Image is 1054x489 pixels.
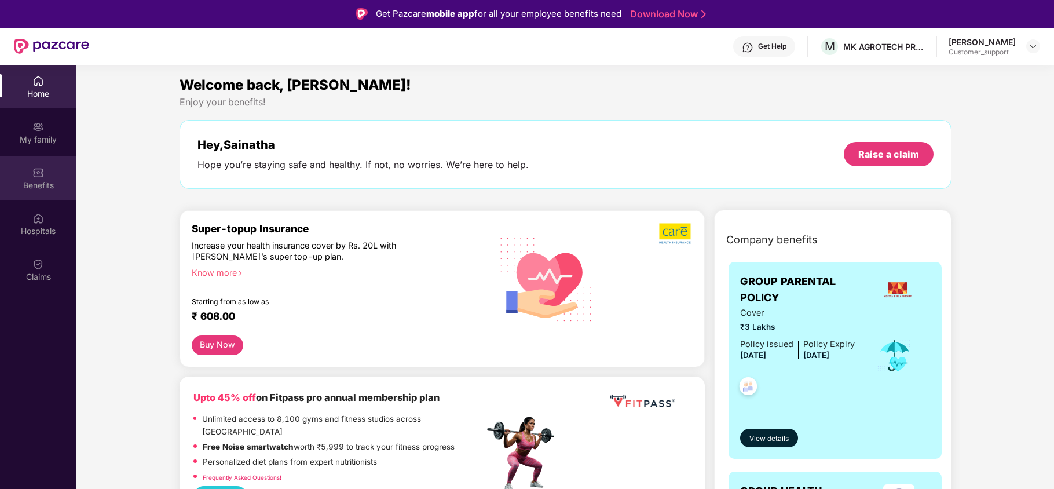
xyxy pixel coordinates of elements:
button: View details [740,429,799,447]
div: MK AGROTECH PRIVATE LIMITED [843,41,924,52]
img: svg+xml;base64,PHN2ZyB4bWxucz0iaHR0cDovL3d3dy53My5vcmcvMjAwMC9zdmciIHdpZHRoPSI0OC45NDMiIGhlaWdodD... [734,374,763,402]
div: Enjoy your benefits! [180,96,951,108]
p: worth ₹5,999 to track your fitness progress [203,441,455,453]
img: Stroke [701,8,706,20]
span: right [237,270,243,276]
a: Download Now [630,8,702,20]
img: svg+xml;base64,PHN2ZyB4bWxucz0iaHR0cDovL3d3dy53My5vcmcvMjAwMC9zdmciIHhtbG5zOnhsaW5rPSJodHRwOi8vd3... [491,222,602,335]
img: svg+xml;base64,PHN2ZyBpZD0iQ2xhaW0iIHhtbG5zPSJodHRwOi8vd3d3LnczLm9yZy8yMDAwL3N2ZyIgd2lkdGg9IjIwIi... [32,258,44,270]
b: Upto 45% off [193,392,256,403]
span: [DATE] [740,351,766,360]
span: Company benefits [726,232,818,248]
strong: mobile app [426,8,474,19]
img: insurerLogo [882,274,913,305]
p: Unlimited access to 8,100 gyms and fitness studios across [GEOGRAPHIC_DATA] [202,413,483,437]
span: ₹3 Lakhs [740,321,855,333]
p: Personalized diet plans from expert nutritionists [203,456,377,468]
div: Know more [192,267,477,275]
img: svg+xml;base64,PHN2ZyBpZD0iQmVuZWZpdHMiIHhtbG5zPSJodHRwOi8vd3d3LnczLm9yZy8yMDAwL3N2ZyIgd2lkdGg9Ij... [32,167,44,178]
img: svg+xml;base64,PHN2ZyBpZD0iSG9tZSIgeG1sbnM9Imh0dHA6Ly93d3cudzMub3JnLzIwMDAvc3ZnIiB3aWR0aD0iMjAiIG... [32,75,44,87]
span: View details [749,433,789,444]
b: on Fitpass pro annual membership plan [193,392,440,403]
div: ₹ 608.00 [192,310,473,324]
img: svg+xml;base64,PHN2ZyBpZD0iSGVscC0zMngzMiIgeG1sbnM9Imh0dHA6Ly93d3cudzMub3JnLzIwMDAvc3ZnIiB3aWR0aD... [742,42,753,53]
div: Get Pazcare for all your employee benefits need [376,7,621,21]
div: Hope you’re staying safe and healthy. If not, no worries. We’re here to help. [197,159,529,171]
span: Welcome back, [PERSON_NAME]! [180,76,411,93]
div: Hey, Sainatha [197,138,529,152]
div: Increase your health insurance cover by Rs. 20L with [PERSON_NAME]’s super top-up plan. [192,240,434,262]
div: Raise a claim [858,148,919,160]
div: Policy Expiry [803,338,855,351]
img: icon [876,337,914,375]
img: b5dec4f62d2307b9de63beb79f102df3.png [659,222,692,244]
span: GROUP PARENTAL POLICY [740,273,866,306]
div: Get Help [758,42,786,51]
span: M [825,39,835,53]
img: New Pazcare Logo [14,39,89,54]
div: Policy issued [740,338,793,351]
button: Buy Now [192,335,244,355]
a: Frequently Asked Questions! [203,474,281,481]
div: [PERSON_NAME] [949,37,1016,48]
strong: Free Noise smartwatch [203,442,294,451]
div: Super-topup Insurance [192,222,484,235]
span: Cover [740,306,855,320]
img: svg+xml;base64,PHN2ZyBpZD0iRHJvcGRvd24tMzJ4MzIiIHhtbG5zPSJodHRwOi8vd3d3LnczLm9yZy8yMDAwL3N2ZyIgd2... [1029,42,1038,51]
img: svg+xml;base64,PHN2ZyBpZD0iSG9zcGl0YWxzIiB4bWxucz0iaHR0cDovL3d3dy53My5vcmcvMjAwMC9zdmciIHdpZHRoPS... [32,213,44,224]
img: Logo [356,8,368,20]
span: [DATE] [803,351,829,360]
div: Customer_support [949,48,1016,57]
div: Starting from as low as [192,297,435,305]
img: svg+xml;base64,PHN2ZyB3aWR0aD0iMjAiIGhlaWdodD0iMjAiIHZpZXdCb3g9IjAgMCAyMCAyMCIgZmlsbD0ibm9uZSIgeG... [32,121,44,133]
img: fppp.png [607,391,677,412]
